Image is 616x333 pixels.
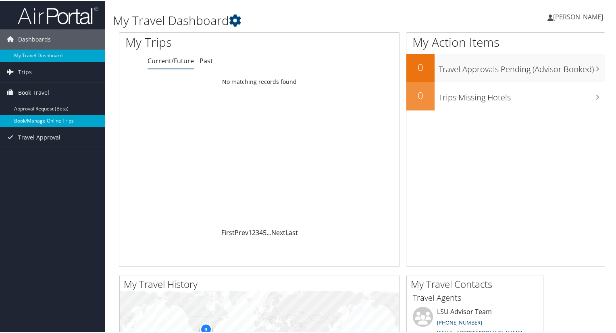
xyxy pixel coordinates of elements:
[124,277,399,290] h2: My Travel History
[413,291,537,303] h3: Travel Agents
[285,227,298,236] a: Last
[18,82,49,102] span: Book Travel
[18,29,51,49] span: Dashboards
[439,87,605,102] h3: Trips Missing Hotels
[18,127,60,147] span: Travel Approval
[406,60,435,73] h2: 0
[439,59,605,74] h3: Travel Approvals Pending (Advisor Booked)
[406,33,605,50] h1: My Action Items
[221,227,235,236] a: First
[263,227,266,236] a: 5
[256,227,259,236] a: 3
[235,227,248,236] a: Prev
[259,227,263,236] a: 4
[18,5,98,24] img: airportal-logo.png
[125,33,277,50] h1: My Trips
[148,56,194,65] a: Current/Future
[18,61,32,81] span: Trips
[113,11,445,28] h1: My Travel Dashboard
[553,12,603,21] span: [PERSON_NAME]
[406,88,435,102] h2: 0
[411,277,543,290] h2: My Travel Contacts
[252,227,256,236] a: 2
[271,227,285,236] a: Next
[248,227,252,236] a: 1
[266,227,271,236] span: …
[406,53,605,81] a: 0Travel Approvals Pending (Advisor Booked)
[200,56,213,65] a: Past
[406,81,605,110] a: 0Trips Missing Hotels
[437,318,482,325] a: [PHONE_NUMBER]
[547,4,611,28] a: [PERSON_NAME]
[119,74,400,88] td: No matching records found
